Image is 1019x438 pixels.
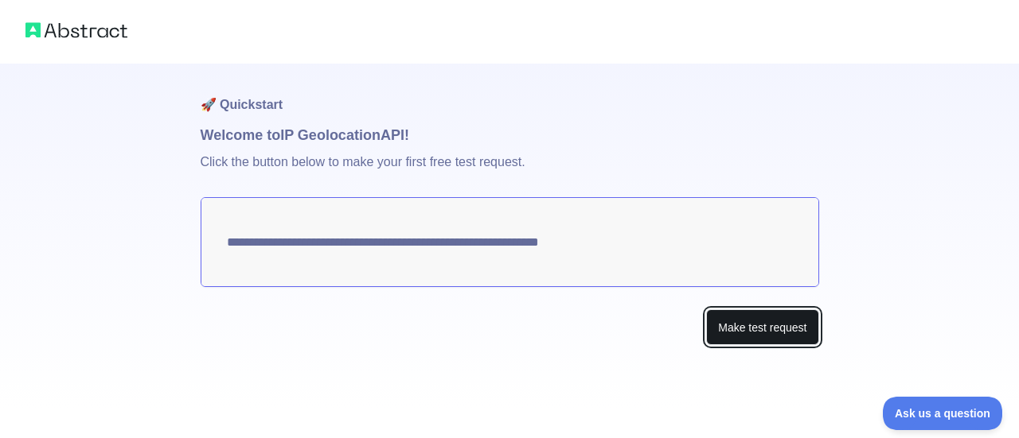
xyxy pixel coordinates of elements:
[25,19,127,41] img: Abstract logo
[201,64,819,124] h1: 🚀 Quickstart
[201,124,819,146] h1: Welcome to IP Geolocation API!
[883,397,1003,430] iframe: Toggle Customer Support
[201,146,819,197] p: Click the button below to make your first free test request.
[706,309,818,345] button: Make test request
